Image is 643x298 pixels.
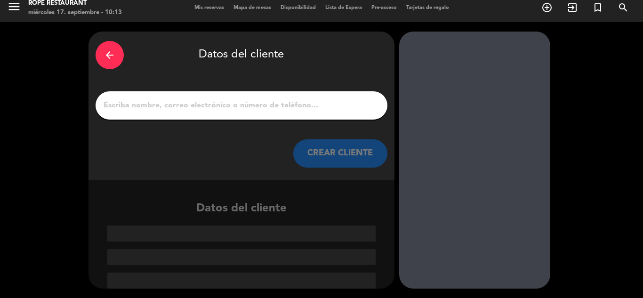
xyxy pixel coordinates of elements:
i: search [618,2,629,13]
span: Mapa de mesas [229,5,276,10]
div: Datos del cliente [96,39,387,72]
i: turned_in_not [592,2,603,13]
span: Disponibilidad [276,5,321,10]
span: Mis reservas [190,5,229,10]
input: Escriba nombre, correo electrónico o número de teléfono... [103,99,380,112]
div: miércoles 17. septiembre - 10:13 [28,8,122,17]
span: Pre-acceso [367,5,402,10]
div: Datos del cliente [88,200,394,289]
span: Lista de Espera [321,5,367,10]
i: exit_to_app [567,2,578,13]
span: Tarjetas de regalo [402,5,454,10]
i: arrow_back [104,49,115,61]
button: CREAR CLIENTE [293,139,387,168]
i: add_circle_outline [541,2,553,13]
